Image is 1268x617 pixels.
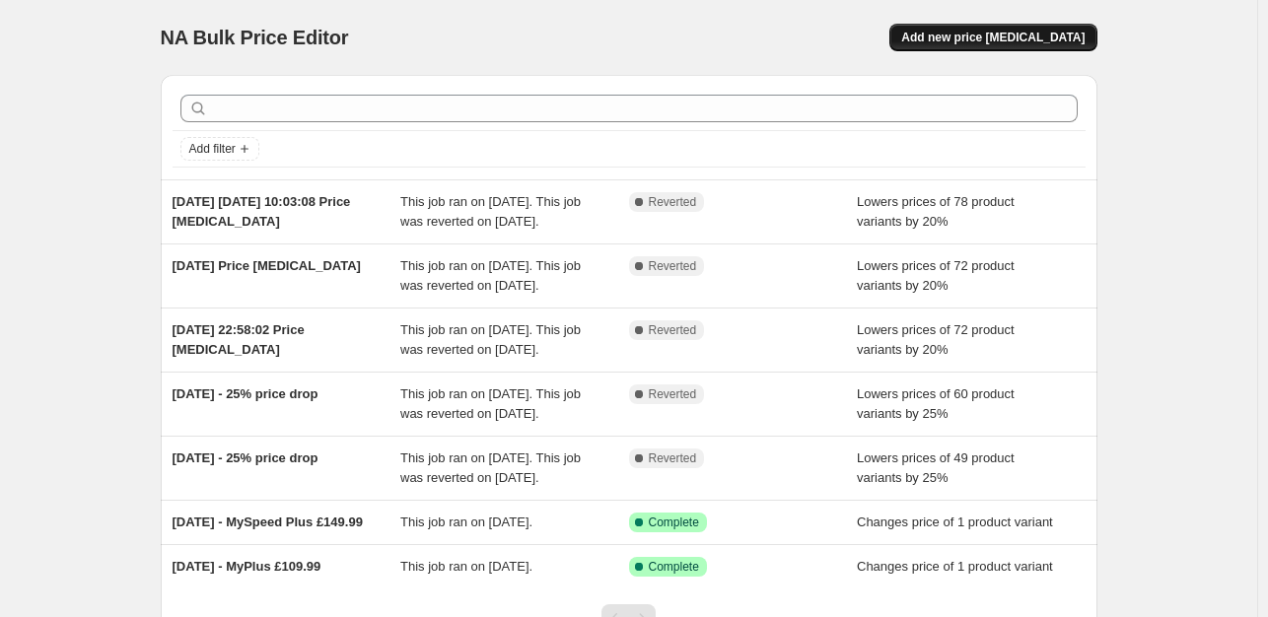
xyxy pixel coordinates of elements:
[857,258,1015,293] span: Lowers prices of 72 product variants by 20%
[857,450,1015,485] span: Lowers prices of 49 product variants by 25%
[901,30,1085,45] span: Add new price [MEDICAL_DATA]
[649,386,697,402] span: Reverted
[400,194,581,229] span: This job ran on [DATE]. This job was reverted on [DATE].
[173,514,363,529] span: [DATE] - MySpeed Plus £149.99
[173,450,318,465] span: [DATE] - 25% price drop
[649,514,699,530] span: Complete
[649,450,697,466] span: Reverted
[649,559,699,575] span: Complete
[889,24,1096,51] button: Add new price [MEDICAL_DATA]
[173,559,321,574] span: [DATE] - MyPlus £109.99
[173,322,305,357] span: [DATE] 22:58:02 Price [MEDICAL_DATA]
[400,386,581,421] span: This job ran on [DATE]. This job was reverted on [DATE].
[400,559,532,574] span: This job ran on [DATE].
[161,27,349,48] span: NA Bulk Price Editor
[400,322,581,357] span: This job ran on [DATE]. This job was reverted on [DATE].
[173,194,351,229] span: [DATE] [DATE] 10:03:08 Price [MEDICAL_DATA]
[857,194,1015,229] span: Lowers prices of 78 product variants by 20%
[857,559,1053,574] span: Changes price of 1 product variant
[857,322,1015,357] span: Lowers prices of 72 product variants by 20%
[400,514,532,529] span: This job ran on [DATE].
[649,258,697,274] span: Reverted
[649,194,697,210] span: Reverted
[400,258,581,293] span: This job ran on [DATE]. This job was reverted on [DATE].
[180,137,259,161] button: Add filter
[857,386,1015,421] span: Lowers prices of 60 product variants by 25%
[857,514,1053,529] span: Changes price of 1 product variant
[189,141,236,157] span: Add filter
[400,450,581,485] span: This job ran on [DATE]. This job was reverted on [DATE].
[173,386,318,401] span: [DATE] - 25% price drop
[173,258,361,273] span: [DATE] Price [MEDICAL_DATA]
[649,322,697,338] span: Reverted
